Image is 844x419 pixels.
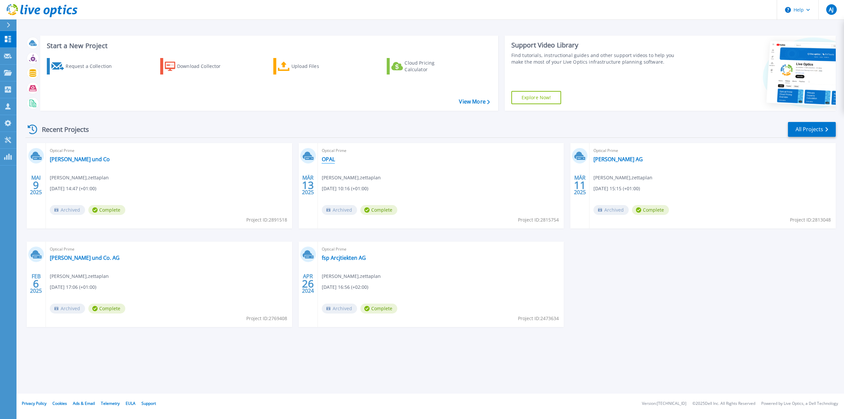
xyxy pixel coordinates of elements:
[322,185,368,192] span: [DATE] 10:16 (+01:00)
[593,205,629,215] span: Archived
[302,182,314,188] span: 13
[322,254,366,261] a: fsp Arcjtiekten AG
[360,205,397,215] span: Complete
[160,58,234,75] a: Download Collector
[788,122,836,137] a: All Projects
[50,254,120,261] a: [PERSON_NAME] und Co. AG
[302,281,314,286] span: 26
[50,156,110,163] a: [PERSON_NAME] und Co
[322,174,381,181] span: [PERSON_NAME] , zettaplan
[593,185,640,192] span: [DATE] 15:15 (+01:00)
[511,91,561,104] a: Explore Now!
[593,174,652,181] span: [PERSON_NAME] , zettaplan
[761,402,838,406] li: Powered by Live Optics, a Dell Technology
[47,58,120,75] a: Request a Collection
[22,401,46,406] a: Privacy Policy
[246,216,287,224] span: Project ID: 2891518
[177,60,230,73] div: Download Collector
[518,315,559,322] span: Project ID: 2473634
[291,60,344,73] div: Upload Files
[302,173,314,197] div: MÄR 2025
[246,315,287,322] span: Project ID: 2769408
[632,205,669,215] span: Complete
[52,401,67,406] a: Cookies
[33,182,39,188] span: 9
[50,147,288,154] span: Optical Prime
[593,147,832,154] span: Optical Prime
[322,304,357,314] span: Archived
[574,182,586,188] span: 11
[50,246,288,253] span: Optical Prime
[322,273,381,280] span: [PERSON_NAME] , zettaplan
[829,7,833,12] span: AJ
[360,304,397,314] span: Complete
[126,401,136,406] a: EULA
[511,52,682,65] div: Find tutorials, instructional guides and other support videos to help you make the most of your L...
[642,402,686,406] li: Version: [TECHNICAL_ID]
[593,156,643,163] a: [PERSON_NAME] AG
[405,60,457,73] div: Cloud Pricing Calculator
[66,60,118,73] div: Request a Collection
[302,272,314,296] div: APR 2024
[88,304,125,314] span: Complete
[322,156,335,163] a: OPAL
[50,273,109,280] span: [PERSON_NAME] , zettaplan
[459,99,490,105] a: View More
[692,402,755,406] li: © 2025 Dell Inc. All Rights Reserved
[322,284,368,291] span: [DATE] 16:56 (+02:00)
[511,41,682,49] div: Support Video Library
[50,185,96,192] span: [DATE] 14:47 (+01:00)
[50,205,85,215] span: Archived
[273,58,347,75] a: Upload Files
[141,401,156,406] a: Support
[50,304,85,314] span: Archived
[30,272,42,296] div: FEB 2025
[25,121,98,137] div: Recent Projects
[322,246,560,253] span: Optical Prime
[50,174,109,181] span: [PERSON_NAME] , zettaplan
[73,401,95,406] a: Ads & Email
[322,205,357,215] span: Archived
[518,216,559,224] span: Project ID: 2815754
[574,173,586,197] div: MÄR 2025
[50,284,96,291] span: [DATE] 17:06 (+01:00)
[101,401,120,406] a: Telemetry
[322,147,560,154] span: Optical Prime
[387,58,460,75] a: Cloud Pricing Calculator
[33,281,39,286] span: 6
[47,42,490,49] h3: Start a New Project
[790,216,831,224] span: Project ID: 2813048
[88,205,125,215] span: Complete
[30,173,42,197] div: MAI 2025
